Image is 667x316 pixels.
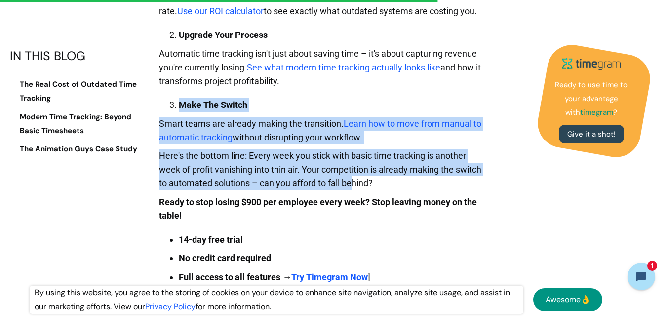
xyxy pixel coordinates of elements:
li: ] [179,270,483,284]
div: IN THIS BLOG [10,49,151,63]
a: Give it a shot! [559,125,624,143]
p: Here's the bottom line: Every week you stick with basic time tracking is another week of profit v... [159,149,483,195]
strong: Modern Time Tracking: Beyond Basic Timesheets [20,112,131,136]
a: Modern Time Tracking: Beyond Basic Timesheets [10,110,151,138]
a: Awesome👌 [533,288,602,311]
p: Ready to use time to your advantage with ? [552,78,631,120]
a: Learn how to move from manual to automatic tracking [159,118,481,142]
strong: The Animation Guys Case Study [20,144,137,154]
div: By using this website, you agree to the storing of cookies on your device to enhance site navigat... [30,286,523,314]
strong: The Real Cost of Outdated Time Tracking [20,79,137,103]
strong: Make The Switch [179,100,247,110]
strong: timegram [580,107,613,117]
a: The Animation Guys Case Study [10,143,151,157]
a: Use our ROI calculator [177,6,264,16]
a: Try Timegram Now [291,272,368,282]
a: See what modern time tracking actually looks like [247,62,440,72]
strong: 14-day free trial [179,234,243,245]
strong: No credit card required [179,253,271,263]
a: The Real Cost of Outdated Time Tracking [10,78,151,105]
strong: Full access to all features → [179,272,291,282]
p: Automatic time tracking isn't just about saving time – it's about capturing revenue you're curren... [159,47,483,93]
a: Privacy Policy [145,301,196,312]
p: Smart teams are already making the transition. without disrupting your workflow. [159,117,483,149]
strong: Ready to stop losing $900 per employee every week? Stop leaving money on the table! [159,197,477,221]
img: timegram logo [557,54,626,73]
strong: Upgrade Your Process [179,30,268,40]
